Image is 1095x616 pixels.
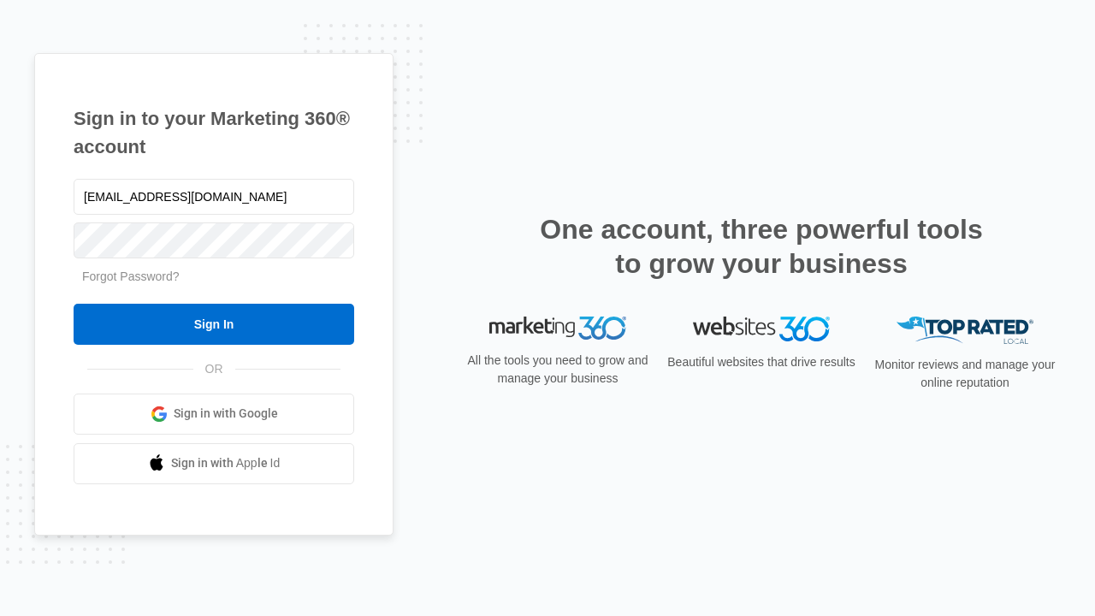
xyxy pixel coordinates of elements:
[869,356,1061,392] p: Monitor reviews and manage your online reputation
[74,394,354,435] a: Sign in with Google
[462,352,654,388] p: All the tools you need to grow and manage your business
[693,317,830,341] img: Websites 360
[74,443,354,484] a: Sign in with Apple Id
[897,317,1033,345] img: Top Rated Local
[193,360,235,378] span: OR
[535,212,988,281] h2: One account, three powerful tools to grow your business
[74,104,354,161] h1: Sign in to your Marketing 360® account
[666,353,857,371] p: Beautiful websites that drive results
[171,454,281,472] span: Sign in with Apple Id
[82,269,180,283] a: Forgot Password?
[489,317,626,341] img: Marketing 360
[74,179,354,215] input: Email
[74,304,354,345] input: Sign In
[174,405,278,423] span: Sign in with Google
